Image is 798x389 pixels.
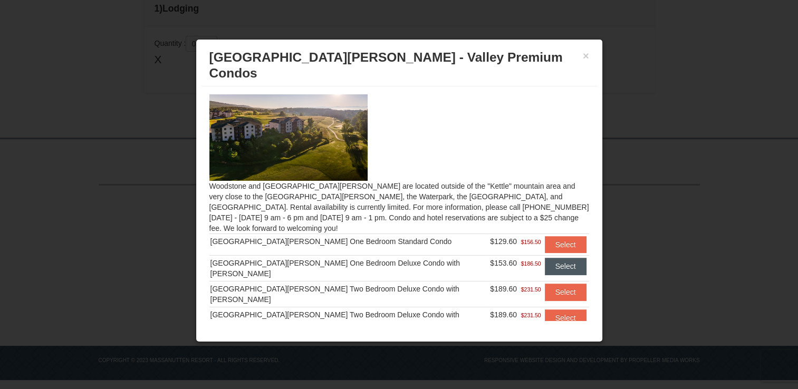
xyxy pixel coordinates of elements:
[209,94,368,181] img: 19219041-4-ec11c166.jpg
[210,284,488,305] div: [GEOGRAPHIC_DATA][PERSON_NAME] Two Bedroom Deluxe Condo with [PERSON_NAME]
[545,309,587,326] button: Select
[521,258,541,269] span: $186.50
[490,259,517,267] span: $153.60
[521,237,541,247] span: $156.50
[521,284,541,295] span: $231.50
[210,258,488,279] div: [GEOGRAPHIC_DATA][PERSON_NAME] One Bedroom Deluxe Condo with [PERSON_NAME]
[490,310,517,319] span: $189.60
[201,86,597,321] div: Woodstone and [GEOGRAPHIC_DATA][PERSON_NAME] are located outside of the "Kettle" mountain area an...
[545,284,587,300] button: Select
[545,236,587,253] button: Select
[490,237,517,246] span: $129.60
[545,258,587,275] button: Select
[490,285,517,293] span: $189.60
[210,236,488,247] div: [GEOGRAPHIC_DATA][PERSON_NAME] One Bedroom Standard Condo
[521,310,541,320] span: $231.50
[583,51,589,61] button: ×
[210,309,488,330] div: [GEOGRAPHIC_DATA][PERSON_NAME] Two Bedroom Deluxe Condo with [PERSON_NAME]*
[209,50,563,80] span: [GEOGRAPHIC_DATA][PERSON_NAME] - Valley Premium Condos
